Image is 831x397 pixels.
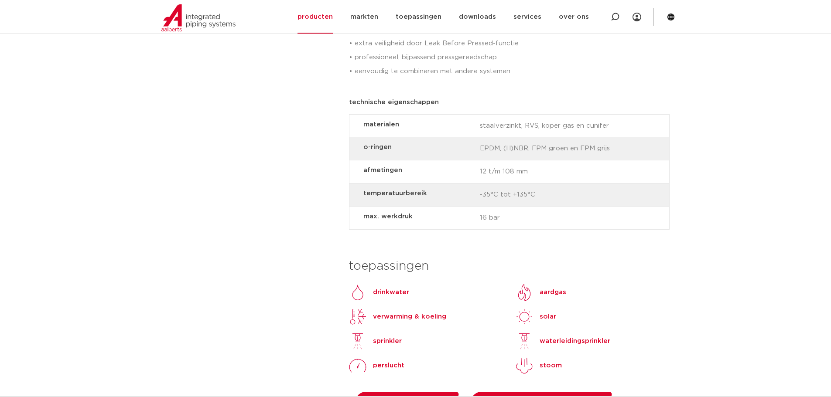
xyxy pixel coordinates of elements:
[349,357,404,374] a: perslucht
[516,357,562,374] a: stoom
[373,336,402,346] p: sprinkler
[349,258,670,275] h3: toepassingen
[516,333,610,350] a: waterleidingsprinkler
[540,287,566,298] p: aardgas
[349,284,366,301] img: Drinkwater
[540,360,562,371] p: stoom
[516,308,533,326] img: solar
[516,308,556,326] a: solarsolar
[373,360,404,371] p: perslucht
[363,188,473,199] strong: temperatuurbereik
[349,284,409,301] a: Drinkwaterdrinkwater
[363,142,473,153] strong: o-ringen
[363,165,473,176] strong: afmetingen
[540,312,556,322] p: solar
[349,333,402,350] a: sprinkler
[373,287,409,298] p: drinkwater
[363,119,473,130] strong: materialen
[363,211,473,222] strong: max. werkdruk
[349,308,446,326] a: verwarming & koeling
[540,336,610,346] p: waterleidingsprinkler
[480,142,619,156] span: EPDM, (H)NBR, FPM groen en FPM grijs
[480,119,619,133] span: staalverzinkt, RVS, koper gas en cunifer
[373,312,446,322] p: verwarming & koeling
[480,211,619,225] span: 16 bar
[480,188,619,202] span: -35°C tot +135°C
[516,284,566,301] a: aardgas
[349,99,670,105] p: technische eigenschappen
[480,165,619,179] span: 12 t/m 108 mm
